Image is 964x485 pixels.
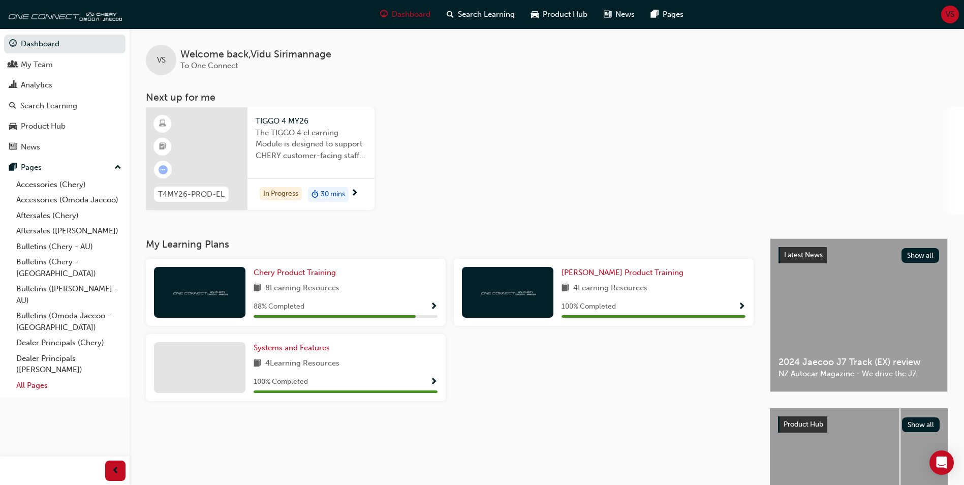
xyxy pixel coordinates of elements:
[651,8,659,21] span: pages-icon
[157,54,166,66] span: VS
[372,4,439,25] a: guage-iconDashboard
[480,287,536,297] img: oneconnect
[4,97,126,115] a: Search Learning
[562,267,688,279] a: [PERSON_NAME] Product Training
[256,127,366,162] span: The TIGGO 4 eLearning Module is designed to support CHERY customer-facing staff with the product ...
[146,107,375,210] a: T4MY26-PROD-ELTIGGO 4 MY26The TIGGO 4 eLearning Module is designed to support CHERY customer-faci...
[21,120,66,132] div: Product Hub
[180,61,238,70] span: To One Connect
[254,268,336,277] span: Chery Product Training
[4,33,126,158] button: DashboardMy TeamAnalyticsSearch LearningProduct HubNews
[351,189,358,198] span: next-icon
[254,267,340,279] a: Chery Product Training
[112,465,119,477] span: prev-icon
[439,4,523,25] a: search-iconSearch Learning
[929,450,954,475] div: Open Intercom Messenger
[9,60,17,70] span: people-icon
[12,192,126,208] a: Accessories (Omoda Jaecoo)
[430,300,438,313] button: Show Progress
[12,308,126,335] a: Bulletins (Omoda Jaecoo - [GEOGRAPHIC_DATA])
[321,189,345,200] span: 30 mins
[4,117,126,136] a: Product Hub
[5,4,122,24] img: oneconnect
[9,40,17,49] span: guage-icon
[738,300,745,313] button: Show Progress
[779,356,939,368] span: 2024 Jaecoo J7 Track (EX) review
[180,49,331,60] span: Welcome back , Vidu Sirimannage
[596,4,643,25] a: news-iconNews
[265,282,339,295] span: 8 Learning Resources
[21,141,40,153] div: News
[458,9,515,20] span: Search Learning
[114,161,121,174] span: up-icon
[615,9,635,20] span: News
[531,8,539,21] span: car-icon
[146,238,754,250] h3: My Learning Plans
[12,239,126,255] a: Bulletins (Chery - AU)
[779,247,939,263] a: Latest NewsShow all
[159,117,166,131] span: learningResourceType_ELEARNING-icon
[941,6,959,23] button: VS
[130,92,964,103] h3: Next up for me
[9,102,16,111] span: search-icon
[12,351,126,378] a: Dealer Principals ([PERSON_NAME])
[21,79,52,91] div: Analytics
[20,100,77,112] div: Search Learning
[562,301,616,313] span: 100 % Completed
[778,416,940,433] a: Product HubShow all
[380,8,388,21] span: guage-icon
[392,9,430,20] span: Dashboard
[770,238,948,392] a: Latest NewsShow all2024 Jaecoo J7 Track (EX) reviewNZ Autocar Magazine - We drive the J7.
[172,287,228,297] img: oneconnect
[159,165,168,174] span: learningRecordVerb_ATTEMPT-icon
[604,8,611,21] span: news-icon
[254,376,308,388] span: 100 % Completed
[543,9,587,20] span: Product Hub
[12,281,126,308] a: Bulletins ([PERSON_NAME] - AU)
[254,342,334,354] a: Systems and Features
[562,282,569,295] span: book-icon
[9,122,17,131] span: car-icon
[430,378,438,387] span: Show Progress
[312,188,319,201] span: duration-icon
[902,417,940,432] button: Show all
[256,115,366,127] span: TIGGO 4 MY26
[21,162,42,173] div: Pages
[946,9,954,20] span: VS
[260,187,302,201] div: In Progress
[4,35,126,53] a: Dashboard
[12,254,126,281] a: Bulletins (Chery - [GEOGRAPHIC_DATA])
[573,282,647,295] span: 4 Learning Resources
[447,8,454,21] span: search-icon
[254,357,261,370] span: book-icon
[4,158,126,177] button: Pages
[12,177,126,193] a: Accessories (Chery)
[12,378,126,393] a: All Pages
[430,376,438,388] button: Show Progress
[523,4,596,25] a: car-iconProduct Hub
[12,208,126,224] a: Aftersales (Chery)
[663,9,683,20] span: Pages
[4,76,126,95] a: Analytics
[901,248,940,263] button: Show all
[9,81,17,90] span: chart-icon
[254,282,261,295] span: book-icon
[21,59,53,71] div: My Team
[4,138,126,157] a: News
[4,55,126,74] a: My Team
[159,140,166,154] span: booktick-icon
[643,4,692,25] a: pages-iconPages
[12,223,126,239] a: Aftersales ([PERSON_NAME])
[254,343,330,352] span: Systems and Features
[254,301,304,313] span: 88 % Completed
[430,302,438,312] span: Show Progress
[738,302,745,312] span: Show Progress
[158,189,225,200] span: T4MY26-PROD-EL
[779,368,939,380] span: NZ Autocar Magazine - We drive the J7.
[562,268,683,277] span: [PERSON_NAME] Product Training
[265,357,339,370] span: 4 Learning Resources
[9,143,17,152] span: news-icon
[784,251,823,259] span: Latest News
